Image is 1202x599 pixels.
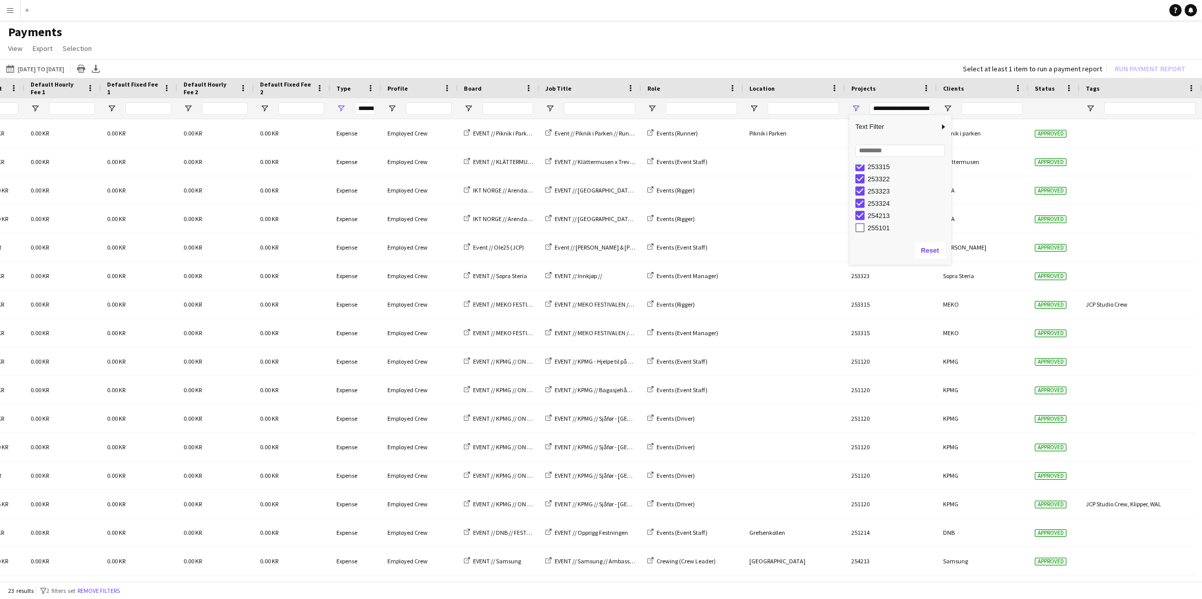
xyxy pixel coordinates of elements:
span: EVENT // MEKO FESTIVALEN // Nattevakt [555,329,658,337]
span: Clients [943,85,964,92]
span: Approved [1035,558,1066,565]
div: 253324 [868,200,948,207]
span: Events (Driver) [657,500,695,508]
span: EVENT // Sopra Steria [473,272,527,280]
span: IKT NORGE // Arendalsuka [473,186,541,194]
span: 253315 [851,329,870,337]
a: EVENT // MEKO FESTIVALEN [464,301,544,308]
div: Grefsenkollen [743,519,845,547]
input: Default Fixed Fee 2 Filter Input [278,102,324,115]
span: Approved [1035,330,1066,337]
span: EVENT // [GEOGRAPHIC_DATA] // IKEA [555,186,651,194]
a: EVENT // MEKO FESTIVALEN // Nattevakt [545,329,658,337]
div: Employed Crew [381,490,458,518]
span: EVENT // [GEOGRAPHIC_DATA] // IKEA [555,215,651,223]
span: 251120 [851,472,870,479]
span: EVENT // KPMG // ON BOARDING [473,386,556,394]
input: Default Hourly Fee 1 Filter Input [49,102,95,115]
span: EVENT // Innkjøp // [555,272,602,280]
span: Approved [1035,472,1066,480]
span: 251120 [851,500,870,508]
div: 0.00 KR [177,433,254,461]
div: Employed Crew [381,233,458,261]
a: EVENT // Sopra Steria [464,272,527,280]
a: EVENT // MEKO FESTIVALEN [464,329,544,337]
a: Events (Runner) [647,129,698,137]
div: 0.00 KR [254,205,330,233]
span: Projects [851,85,876,92]
div: 0.00 KR [24,262,101,290]
input: Default Fixed Fee 1 Filter Input [125,102,171,115]
span: EVENT // KPMG // Sjåfør - [GEOGRAPHIC_DATA] [555,472,674,479]
span: Board [464,85,482,92]
div: 0.00 KR [254,461,330,489]
button: Open Filter Menu [107,104,116,113]
div: Employed Crew [381,433,458,461]
a: Events (Event Manager) [647,329,718,337]
a: View [4,42,27,55]
a: Crewing (Crew Leader) [647,557,716,565]
div: 0.00 KR [101,547,177,575]
a: Events (Rigger) [647,301,695,308]
div: 0.00 KR [24,119,101,147]
a: EVENT // Innkjøp // [545,272,602,280]
a: EVENT // [GEOGRAPHIC_DATA] // IKEA [545,186,651,194]
a: EVENT // [GEOGRAPHIC_DATA] // IKEA [545,215,651,223]
button: [DATE] to [DATE] [4,63,66,75]
span: 251120 [851,358,870,365]
input: Job Title Filter Input [564,102,635,115]
span: Event // Piknik i Parken // Runner [555,129,638,137]
a: IKT NORGE // Arendalsuka [464,215,541,223]
div: Expense [330,119,381,147]
a: Events (Rigger) [647,186,695,194]
span: EVENT // KPMG // Sjåfør - [GEOGRAPHIC_DATA] [555,500,674,508]
div: Employed Crew [381,404,458,432]
span: Events (Runner) [657,129,698,137]
div: 0.00 KR [177,519,254,547]
span: EVENT // KPMG // Sjåfør - [GEOGRAPHIC_DATA] [555,443,674,451]
span: Approved [1035,358,1066,366]
div: Expense [330,547,381,575]
a: EVENT // KPMG // ON BOARDING [464,443,556,451]
button: Open Filter Menu [387,104,397,113]
a: Event // Piknik i Parken // Runner [545,129,638,137]
div: 0.00 KR [177,262,254,290]
span: Job Title [545,85,571,92]
span: MEKO [943,329,959,337]
div: Expense [330,376,381,404]
span: Events (Driver) [657,415,695,422]
a: EVENT // Samsung // Ambassadørsamling [545,557,663,565]
div: 0.00 KR [254,148,330,176]
div: 0.00 KR [177,233,254,261]
app-action-btn: Export XLSX [90,63,102,75]
a: IKT NORGE // Arendalsuka [464,186,541,194]
div: Expense [330,433,381,461]
span: Klättermusen [943,158,979,166]
span: Default Hourly Fee 1 [31,80,83,96]
span: Export [33,44,53,53]
input: Tags Filter Input [1104,102,1196,115]
span: Events (Rigger) [657,301,695,308]
a: EVENT // KPMG // ON BOARDING [464,472,556,479]
span: DNB [943,529,955,536]
div: 0.00 KR [101,205,177,233]
span: Approved [1035,387,1066,394]
a: Events (Driver) [647,500,695,508]
a: EVENT // KPMG // Sjåfør - [GEOGRAPHIC_DATA] [545,500,674,508]
span: Event // Ole25 (JCP) [473,243,524,251]
div: [GEOGRAPHIC_DATA] [743,547,845,575]
a: EVENT // KPMG // ON BOARDING [464,415,556,422]
div: Expense [330,404,381,432]
div: Expense [330,205,381,233]
span: MEKO [943,301,959,308]
button: Open Filter Menu [31,104,40,113]
div: 0.00 KR [177,347,254,375]
span: KPMG [943,415,958,422]
button: Open Filter Menu [943,104,952,113]
span: Approved [1035,529,1066,537]
span: KPMG [943,472,958,479]
span: Events (Event Staff) [657,243,708,251]
div: Employed Crew [381,347,458,375]
a: EVENT // KPMG // ON BOARDING [464,386,556,394]
input: Default Hourly Fee 2 Filter Input [202,102,248,115]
